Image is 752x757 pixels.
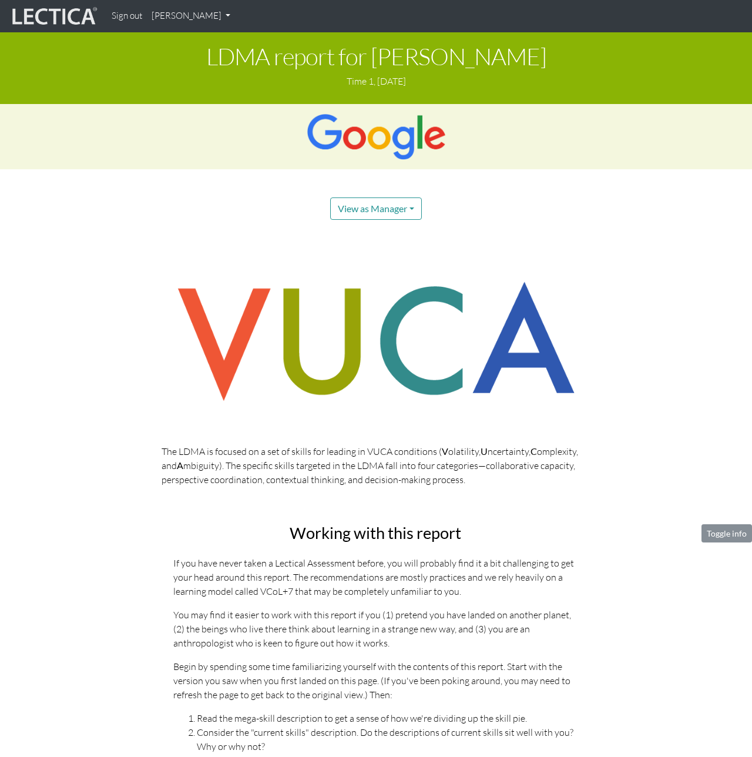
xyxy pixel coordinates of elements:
img: lecticalive [9,5,98,28]
li: Consider the "current skills" description. Do the descriptions of current skills sit well with yo... [197,725,578,753]
p: If you have never taken a Lectical Assessment before, you will probably find it a bit challenging... [173,556,578,598]
button: Toggle info [701,524,752,542]
button: View as Manager [330,197,422,220]
a: [PERSON_NAME] [147,5,235,28]
strong: C [531,446,537,457]
h1: LDMA report for [PERSON_NAME] [9,43,743,69]
img: vuca skills [162,267,590,416]
p: Time 1, [DATE] [9,74,743,88]
img: Google Logo [306,113,446,160]
h2: Working with this report [173,524,578,542]
p: The LDMA is focused on a set of skills for leading in VUCA conditions ( olatility, ncertainty, om... [162,444,590,487]
a: Sign out [107,5,147,28]
li: Read the mega-skill description to get a sense of how we're dividing up the skill pie. [197,711,578,725]
p: Begin by spending some time familiarizing yourself with the contents of this report. Start with t... [173,659,578,702]
p: You may find it easier to work with this report if you (1) pretend you have landed on another pla... [173,608,578,650]
strong: A [177,460,183,471]
strong: U [481,446,488,457]
strong: V [442,446,448,457]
